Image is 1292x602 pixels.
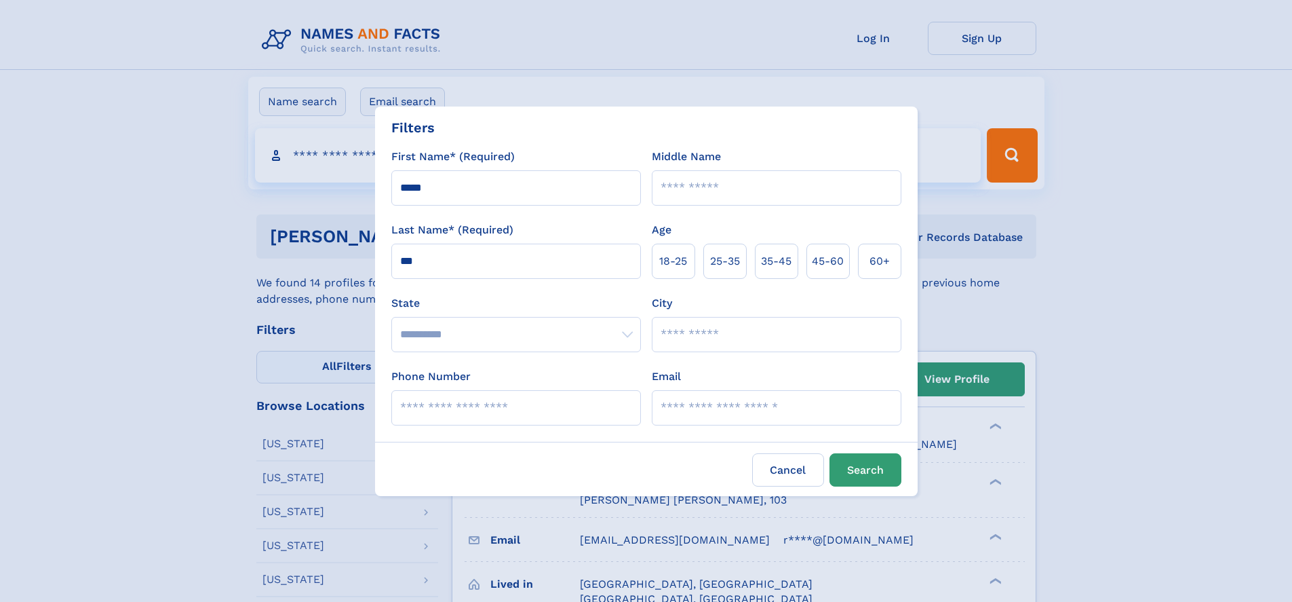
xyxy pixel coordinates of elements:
[391,149,515,165] label: First Name* (Required)
[710,253,740,269] span: 25‑35
[761,253,791,269] span: 35‑45
[652,149,721,165] label: Middle Name
[391,222,513,238] label: Last Name* (Required)
[652,222,671,238] label: Age
[652,295,672,312] label: City
[659,253,687,269] span: 18‑25
[829,453,901,487] button: Search
[652,369,681,385] label: Email
[752,453,824,487] label: Cancel
[391,295,641,312] label: State
[812,253,844,269] span: 45‑60
[869,253,890,269] span: 60+
[391,369,471,385] label: Phone Number
[391,117,435,138] div: Filters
